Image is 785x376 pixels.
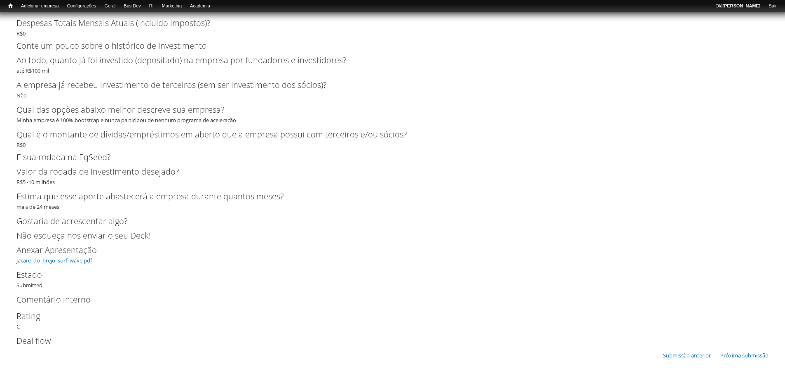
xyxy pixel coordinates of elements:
label: Qual das opções abaixo melhor descreve sua empresa? [16,104,755,116]
a: Marketing [158,2,186,10]
a: Geral [100,2,120,10]
a: Sair [764,2,781,10]
label: Despesas Totais Mensais Atuais (incluido impostos)? [16,17,755,29]
a: Academia [186,2,214,10]
a: jacare_do_brejo_surf_wave.pdf [16,257,92,264]
label: Comentário interno [16,293,755,306]
label: Estima que esse aporte abastecerá a empresa durante quantos meses? [16,190,755,203]
div: Submitted [16,269,769,289]
span: Início [8,3,13,9]
a: Olá[PERSON_NAME] [711,2,764,10]
h2: E sua rodada na EqSeed? [16,153,769,161]
div: R$0 [16,17,769,38]
label: Rating [16,310,755,322]
strong: [PERSON_NAME] [722,3,760,8]
label: Qual é o montante de dívidas/empréstimos em aberto que a empresa possui com terceiros e/ou sócios? [16,128,755,141]
label: Deal flow [16,335,755,347]
div: mais de 24 meses [16,190,769,211]
div: até R$100 mil [16,54,769,75]
div: R$5 -10 milhões [16,166,769,186]
div: R$0 [16,128,769,149]
h2: Conte um pouco sobre o histórico de investimento [16,42,769,50]
a: Adicionar empresa [17,2,63,10]
label: Valor da rodada de investimento desejado? [16,166,755,178]
a: Submissão anterior [663,352,711,359]
a: Início [4,2,17,10]
div: Minha empresa é 100% bootstrap e nunca participou de nenhum programa de aceleração [16,104,769,124]
div: Não [16,79,769,99]
a: Próxima submissão [720,352,769,359]
div: C [16,310,769,331]
a: RI [145,2,158,10]
label: Estado [16,269,755,281]
h2: Não esqueça nos enviar o seu Deck! [16,232,769,240]
label: Gostaria de acrescentar algo? [16,215,755,227]
label: A empresa já recebeu investimento de terceiros (sem ser investimento dos sócios)? [16,79,755,91]
a: Configurações [63,2,101,10]
a: Bus Dev [120,2,145,10]
label: Ao todo, quanto já foi investido (depositado) na empresa por fundadores e investidores? [16,54,755,66]
label: Anexar Apresentação [16,244,755,256]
